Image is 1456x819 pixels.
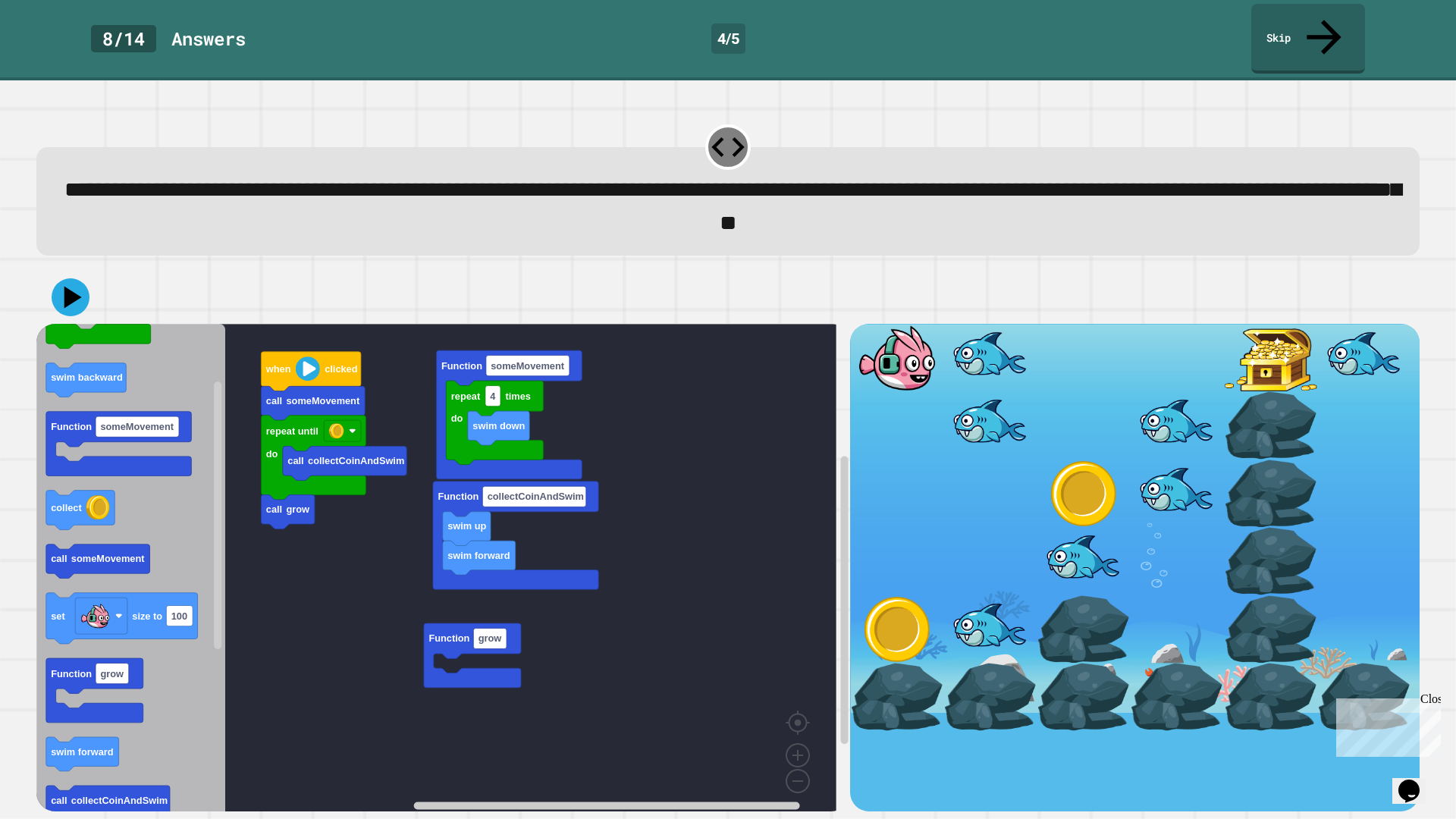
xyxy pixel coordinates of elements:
text: collect [51,502,82,513]
text: grow [479,632,502,644]
iframe: chat widget [1330,692,1441,757]
text: collectCoinAndSwim [71,795,168,806]
text: repeat until [266,425,318,436]
iframe: chat widget [1392,758,1441,804]
text: do [451,413,463,424]
text: Function [51,667,92,679]
text: swim down [472,419,525,431]
text: collectCoinAndSwim [308,455,404,466]
text: set [51,610,65,621]
text: grow [286,504,309,515]
text: call [51,795,67,806]
text: Function [428,632,469,644]
text: clicked [325,363,357,375]
text: call [287,455,303,466]
text: Function [441,359,482,371]
div: 8 / 14 [91,25,156,52]
text: call [266,504,282,515]
text: swim backward [51,372,123,383]
text: call [266,395,282,406]
div: Blockly Workspace [36,324,850,812]
text: size to [132,610,162,621]
text: someMovement [71,553,145,564]
text: collectCoinAndSwim [488,491,584,502]
text: Function [438,491,479,502]
text: times [505,390,530,401]
text: swim forward [51,746,114,758]
text: repeat [451,390,481,401]
text: 100 [171,610,187,621]
text: do [266,447,278,459]
text: call [51,553,67,564]
div: 4 / 5 [711,24,745,54]
text: someMovement [286,395,359,406]
text: swim forward [447,549,510,560]
text: someMovement [491,359,564,371]
text: when [265,363,291,375]
text: swim up [447,520,486,532]
text: 4 [490,390,496,401]
text: someMovement [100,421,174,432]
a: Skip [1251,4,1365,74]
text: grow [100,667,124,679]
div: Answer s [171,25,246,52]
text: Function [51,421,92,432]
div: Chat with us now!Close [6,6,105,96]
